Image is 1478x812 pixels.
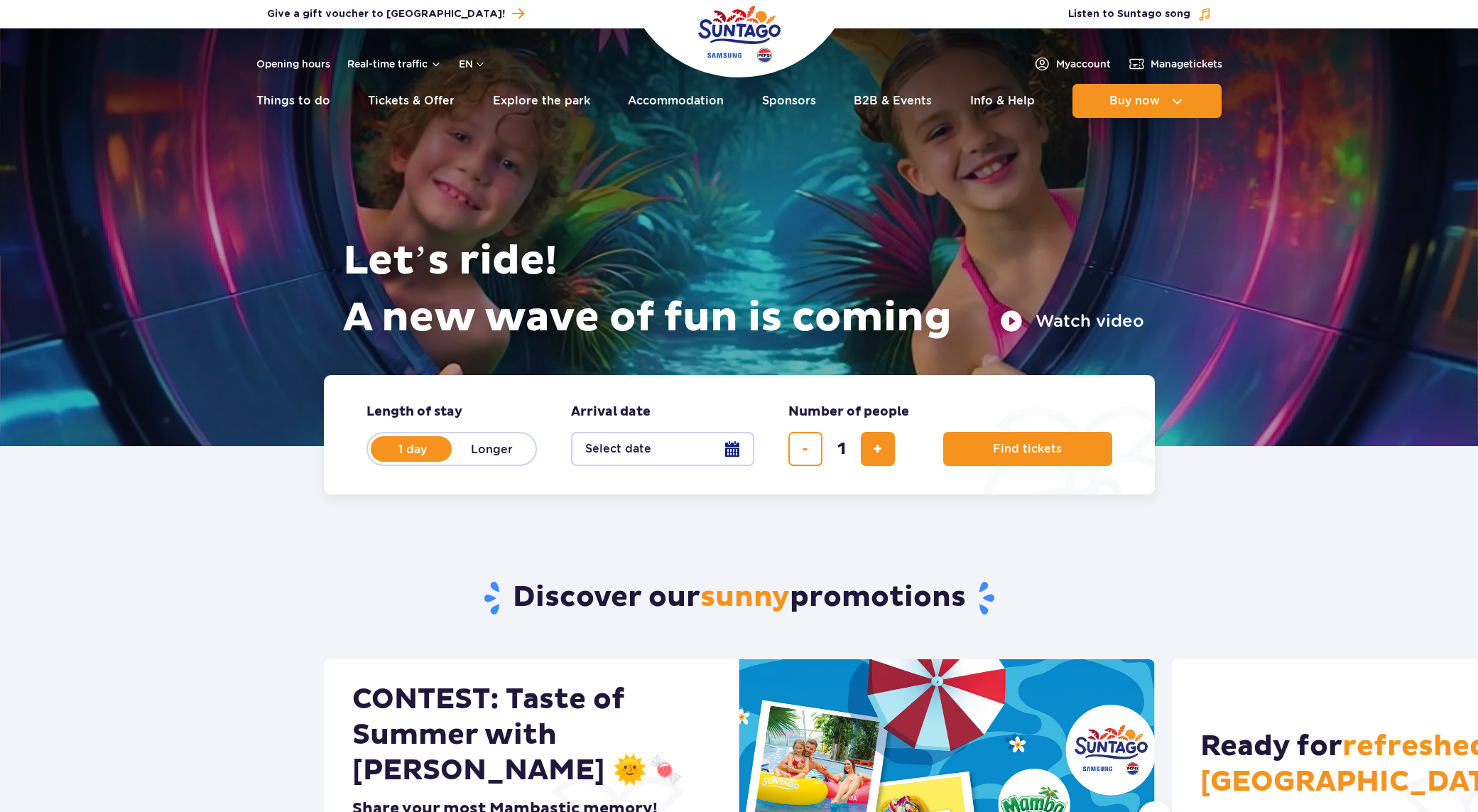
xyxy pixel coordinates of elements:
[854,84,932,118] a: B2B & Events
[943,432,1112,466] button: Find tickets
[1072,84,1222,118] button: Buy now
[347,58,442,70] button: Real-time traffic
[343,233,1144,347] h1: Let’s ride! A new wave of fun is coming
[256,57,330,71] a: Opening hours
[861,432,895,466] button: add ticket
[700,580,790,615] span: sunny
[267,4,524,23] a: Give a gift voucher to [GEOGRAPHIC_DATA]!
[1056,57,1111,71] span: My account
[267,7,505,21] span: Give a gift voucher to [GEOGRAPHIC_DATA]!
[324,375,1155,494] form: Planning your visit to Park of Poland
[571,432,754,466] button: Select date
[762,84,816,118] a: Sponsors
[825,432,859,466] input: number of tickets
[1033,55,1111,72] a: Myaccount
[970,84,1035,118] a: Info & Help
[993,443,1062,455] span: Find tickets
[366,404,462,421] span: Length of stay
[788,404,909,421] span: Number of people
[1128,55,1222,72] a: Managetickets
[571,404,651,421] span: Arrival date
[1151,57,1222,71] span: Manage tickets
[1109,94,1160,107] span: Buy now
[1000,310,1144,332] button: Watch video
[452,434,533,464] label: Longer
[1068,7,1190,21] span: Listen to Suntago song
[256,84,330,118] a: Things to do
[493,84,590,118] a: Explore the park
[372,434,453,464] label: 1 day
[368,84,455,118] a: Tickets & Offer
[459,57,486,71] button: en
[323,580,1155,617] h2: Discover our promotions
[628,84,724,118] a: Accommodation
[788,432,822,466] button: remove ticket
[1068,7,1212,21] button: Listen to Suntago song
[352,682,711,789] h2: CONTEST: Taste of Summer with [PERSON_NAME] 🌞🍬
